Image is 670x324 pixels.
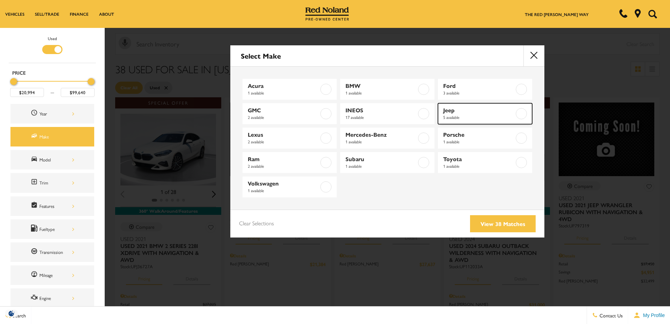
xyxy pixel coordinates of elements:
[31,248,39,257] span: Transmission
[248,163,319,169] span: 2 available
[345,163,417,169] span: 1 available
[443,114,514,121] span: 5 available
[525,11,589,17] a: The Red [PERSON_NAME] Way
[305,9,349,16] a: Red Noland Pre-Owned
[31,155,39,164] span: Model
[248,131,319,138] span: Lexus
[248,180,319,187] span: Volkswagen
[10,78,17,85] div: Minimum Price
[31,109,39,118] span: Year
[248,107,319,114] span: GMC
[523,45,544,66] button: close
[243,128,337,149] a: Lexus2 available
[443,82,514,89] span: Ford
[248,156,319,163] span: Ram
[39,202,74,210] div: Features
[646,0,660,28] button: Open the search field
[31,271,39,280] span: Mileage
[305,7,349,21] img: Red Noland Pre-Owned
[340,79,434,100] a: BMW1 available
[10,242,94,262] div: TransmissionTransmission
[248,187,319,194] span: 1 available
[39,110,74,118] div: Year
[470,215,536,232] a: View 38 Matches
[31,294,39,303] span: Engine
[10,150,94,169] div: ModelModel
[243,79,337,100] a: Acura1 available
[31,178,39,187] span: Trim
[39,294,74,302] div: Engine
[443,107,514,114] span: Jeep
[61,88,95,97] input: Maximum
[31,225,39,234] span: Fueltype
[640,312,665,318] span: My Profile
[10,196,94,216] div: FeaturesFeatures
[12,69,92,76] h5: Price
[340,103,434,124] a: INEOS17 available
[10,76,95,97] div: Price
[340,128,434,149] a: Mercedes-Benz1 available
[248,89,319,96] span: 1 available
[10,173,94,193] div: TrimTrim
[88,78,95,85] div: Maximum Price
[39,133,74,141] div: Make
[443,156,514,163] span: Toyota
[443,138,514,145] span: 1 available
[443,131,514,138] span: Porsche
[345,131,417,138] span: Mercedes-Benz
[345,156,417,163] span: Subaru
[10,88,44,97] input: Minimum
[10,265,94,285] div: MileageMileage
[345,89,417,96] span: 1 available
[39,156,74,164] div: Model
[39,271,74,279] div: Mileage
[443,89,514,96] span: 3 available
[39,225,74,233] div: Fueltype
[239,220,274,228] a: Clear Selections
[345,82,417,89] span: BMW
[438,152,532,173] a: Toyota1 available
[248,114,319,121] span: 2 available
[345,114,417,121] span: 17 available
[345,107,417,114] span: INEOS
[48,35,57,42] label: Used
[345,138,417,145] span: 1 available
[3,310,20,317] img: Opt-Out Icon
[31,132,39,141] span: Make
[10,288,94,308] div: EngineEngine
[39,179,74,187] div: Trim
[443,163,514,169] span: 1 available
[248,82,319,89] span: Acura
[598,312,623,319] span: Contact Us
[9,35,96,63] div: Filter by Vehicle Type
[243,176,337,197] a: Volkswagen1 available
[248,138,319,145] span: 2 available
[438,128,532,149] a: Porsche1 available
[438,79,532,100] a: Ford3 available
[10,127,94,146] div: MakeMake
[39,248,74,256] div: Transmission
[243,103,337,124] a: GMC2 available
[241,52,281,60] h2: Select Make
[340,152,434,173] a: Subaru1 available
[628,307,670,324] button: Open user profile menu
[10,104,94,123] div: YearYear
[3,310,20,317] section: Click to Open Cookie Consent Modal
[10,219,94,239] div: FueltypeFueltype
[31,202,39,211] span: Features
[243,152,337,173] a: Ram2 available
[438,103,532,124] a: Jeep5 available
